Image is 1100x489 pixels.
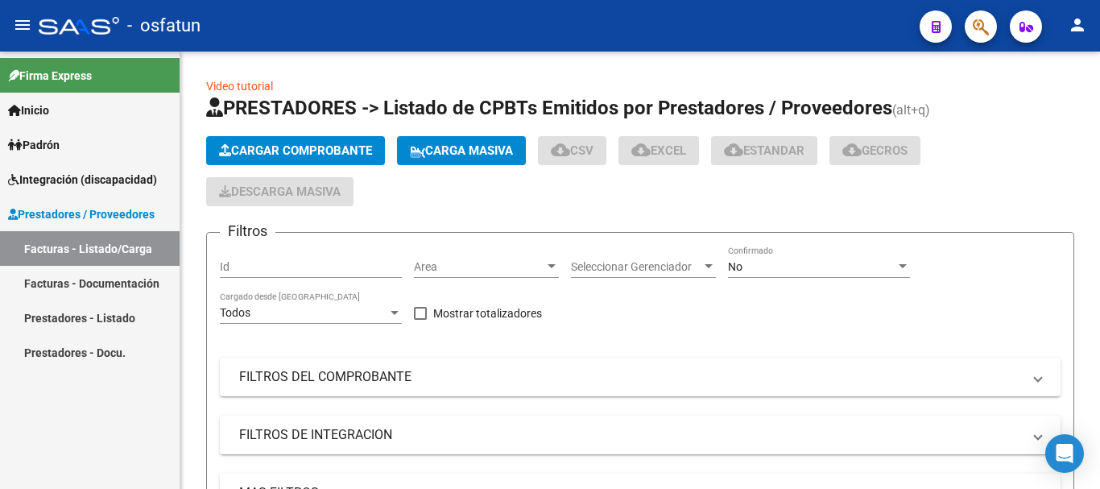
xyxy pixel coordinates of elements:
[206,177,354,206] app-download-masive: Descarga masiva de comprobantes (adjuntos)
[8,102,49,119] span: Inicio
[631,140,651,160] mat-icon: cloud_download
[571,260,701,274] span: Seleccionar Gerenciador
[8,171,157,189] span: Integración (discapacidad)
[206,97,892,119] span: PRESTADORES -> Listado de CPBTs Emitidos por Prestadores / Proveedores
[219,184,341,199] span: Descarga Masiva
[842,143,908,158] span: Gecros
[724,140,743,160] mat-icon: cloud_download
[8,136,60,154] span: Padrón
[631,143,686,158] span: EXCEL
[8,205,155,223] span: Prestadores / Proveedores
[206,136,385,165] button: Cargar Comprobante
[551,143,593,158] span: CSV
[538,136,606,165] button: CSV
[1045,434,1084,473] div: Open Intercom Messenger
[239,426,1022,444] mat-panel-title: FILTROS DE INTEGRACION
[414,260,544,274] span: Area
[410,143,513,158] span: Carga Masiva
[220,306,250,319] span: Todos
[206,177,354,206] button: Descarga Masiva
[1068,15,1087,35] mat-icon: person
[219,143,372,158] span: Cargar Comprobante
[711,136,817,165] button: Estandar
[892,102,930,118] span: (alt+q)
[551,140,570,160] mat-icon: cloud_download
[397,136,526,165] button: Carga Masiva
[239,368,1022,386] mat-panel-title: FILTROS DEL COMPROBANTE
[13,15,32,35] mat-icon: menu
[220,416,1061,454] mat-expansion-panel-header: FILTROS DE INTEGRACION
[8,67,92,85] span: Firma Express
[220,220,275,242] h3: Filtros
[206,80,273,93] a: Video tutorial
[433,304,542,323] span: Mostrar totalizadores
[842,140,862,160] mat-icon: cloud_download
[618,136,699,165] button: EXCEL
[127,8,201,44] span: - osfatun
[728,260,742,273] span: No
[829,136,920,165] button: Gecros
[220,358,1061,396] mat-expansion-panel-header: FILTROS DEL COMPROBANTE
[724,143,804,158] span: Estandar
